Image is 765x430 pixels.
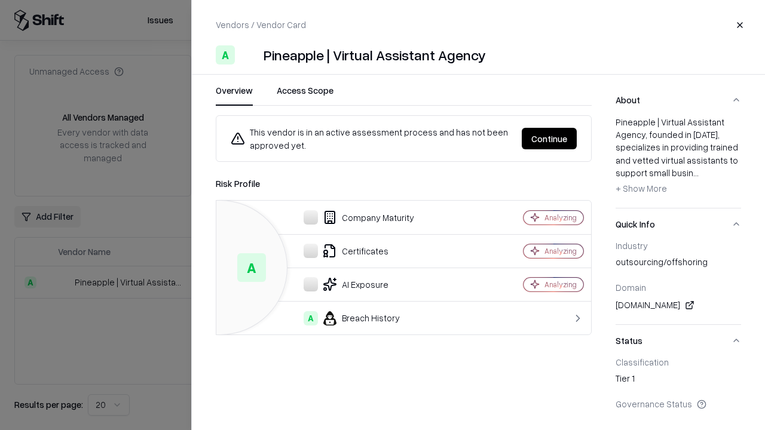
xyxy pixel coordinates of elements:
div: About [616,116,741,208]
span: + Show More [616,183,667,193]
button: Access Scope [277,84,333,106]
button: Status [616,325,741,357]
div: Industry [616,240,741,251]
div: Pineapple | Virtual Assistant Agency, founded in [DATE], specializes in providing trained and vet... [616,116,741,198]
button: Continue [522,128,577,149]
div: Analyzing [544,246,577,256]
div: Governance Status [616,398,741,409]
div: Quick Info [616,240,741,324]
div: [DOMAIN_NAME] [616,298,741,312]
div: Tier 1 [616,372,741,389]
img: Pineapple | Virtual Assistant Agency [240,45,259,64]
div: Certificates [226,244,482,258]
button: Quick Info [616,208,741,240]
div: Domain [616,282,741,293]
div: A [237,253,266,282]
div: This vendor is in an active assessment process and has not been approved yet. [231,125,512,152]
span: ... [693,167,699,178]
p: Vendors / Vendor Card [216,19,306,31]
div: AI Exposure [226,277,482,291]
div: Pineapple | Virtual Assistant Agency [264,45,486,64]
button: About [616,84,741,116]
button: Overview [216,84,253,106]
div: Risk Profile [216,176,592,191]
div: Analyzing [544,213,577,223]
div: Breach History [226,311,482,325]
div: Company Maturity [226,210,482,225]
div: Analyzing [544,279,577,290]
div: outsourcing/offshoring [616,256,741,272]
div: A [304,311,318,325]
button: + Show More [616,179,667,198]
div: Classification [616,357,741,367]
div: A [216,45,235,64]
